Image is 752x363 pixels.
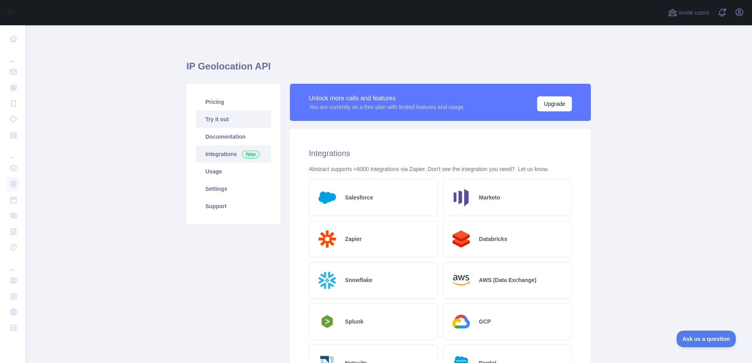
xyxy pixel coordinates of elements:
[196,197,271,215] a: Support
[316,269,339,292] img: Logo
[309,94,464,103] div: Unlock more calls and features
[196,145,271,163] a: Integrations New
[677,331,736,347] iframe: Toggle Customer Support
[537,96,572,111] button: Upgrade
[6,47,19,63] div: ...
[316,313,339,330] img: Logo
[518,165,549,173] button: Let us know.
[309,103,464,111] div: You are currently on a free plan with limited features and usage
[345,276,372,284] h2: Snowflake
[196,163,271,180] a: Usage
[479,276,536,284] h2: AWS (Data Exchange)
[196,111,271,128] a: Try it out
[186,60,591,79] h1: IP Geolocation API
[345,194,373,201] h2: Salesforce
[345,318,364,325] h2: Splunk
[449,186,473,209] img: Logo
[6,256,19,272] div: ...
[196,128,271,145] a: Documentation
[479,194,500,201] h2: Marketo
[309,148,572,159] h2: Integrations
[479,235,508,243] h2: Databricks
[316,186,339,209] img: Logo
[196,93,271,111] a: Pricing
[242,150,260,158] span: New
[479,318,491,325] h2: GCP
[679,8,709,17] span: Invite users
[316,228,339,251] img: Logo
[345,235,362,243] h2: Zapier
[309,165,572,173] div: Abstract supports +6000 integrations via Zapier. Don't see the integration you need?
[449,310,473,333] img: Logo
[449,228,473,251] img: Logo
[449,269,473,292] img: Logo
[196,180,271,197] a: Settings
[6,144,19,160] div: ...
[666,6,711,19] button: Invite users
